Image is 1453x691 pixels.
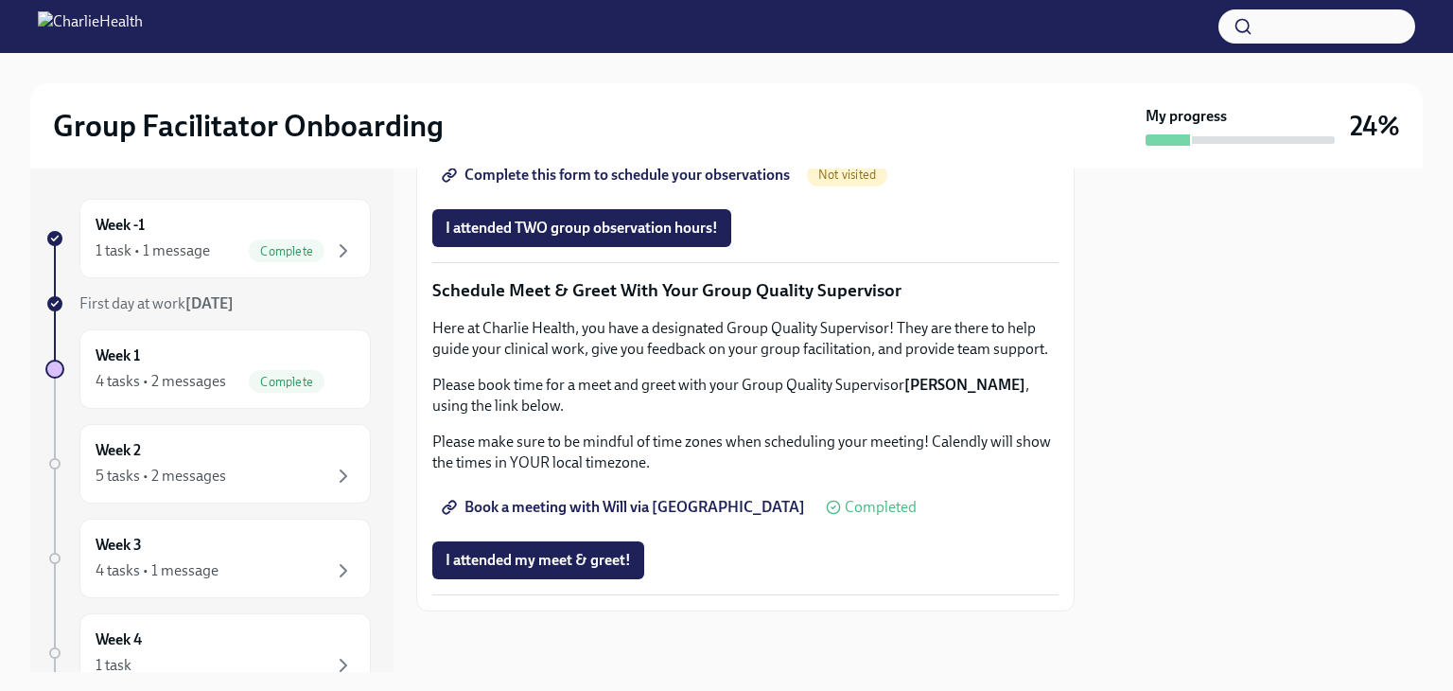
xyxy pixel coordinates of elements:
[53,107,444,145] h2: Group Facilitator Onboarding
[185,294,234,312] strong: [DATE]
[96,629,142,650] h6: Week 4
[96,560,219,581] div: 4 tasks • 1 message
[432,156,803,194] a: Complete this form to schedule your observations
[45,329,371,409] a: Week 14 tasks • 2 messagesComplete
[446,498,805,517] span: Book a meeting with Will via [GEOGRAPHIC_DATA]
[807,168,887,182] span: Not visited
[96,655,131,676] div: 1 task
[38,11,143,42] img: CharlieHealth
[845,500,917,515] span: Completed
[432,375,1059,416] p: Please book time for a meet and greet with your Group Quality Supervisor , using the link below.
[249,375,324,389] span: Complete
[904,376,1025,394] strong: [PERSON_NAME]
[96,535,142,556] h6: Week 3
[432,432,1059,473] p: Please make sure to be mindful of time zones when scheduling your meeting! Calendly will show the...
[432,318,1059,360] p: Here at Charlie Health, you have a designated Group Quality Supervisor! They are there to help gu...
[432,541,644,579] button: I attended my meet & greet!
[96,345,140,366] h6: Week 1
[96,240,210,261] div: 1 task • 1 message
[45,293,371,314] a: First day at work[DATE]
[1146,106,1227,127] strong: My progress
[432,278,1059,303] p: Schedule Meet & Greet With Your Group Quality Supervisor
[79,294,234,312] span: First day at work
[96,440,141,461] h6: Week 2
[446,219,718,238] span: I attended TWO group observation hours!
[45,424,371,504] a: Week 25 tasks • 2 messages
[45,519,371,598] a: Week 34 tasks • 1 message
[432,488,818,526] a: Book a meeting with Will via [GEOGRAPHIC_DATA]
[96,215,145,236] h6: Week -1
[446,551,631,570] span: I attended my meet & greet!
[446,166,790,185] span: Complete this form to schedule your observations
[249,244,324,258] span: Complete
[45,199,371,278] a: Week -11 task • 1 messageComplete
[1350,109,1400,143] h3: 24%
[96,371,226,392] div: 4 tasks • 2 messages
[96,466,226,487] div: 5 tasks • 2 messages
[432,209,731,247] button: I attended TWO group observation hours!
